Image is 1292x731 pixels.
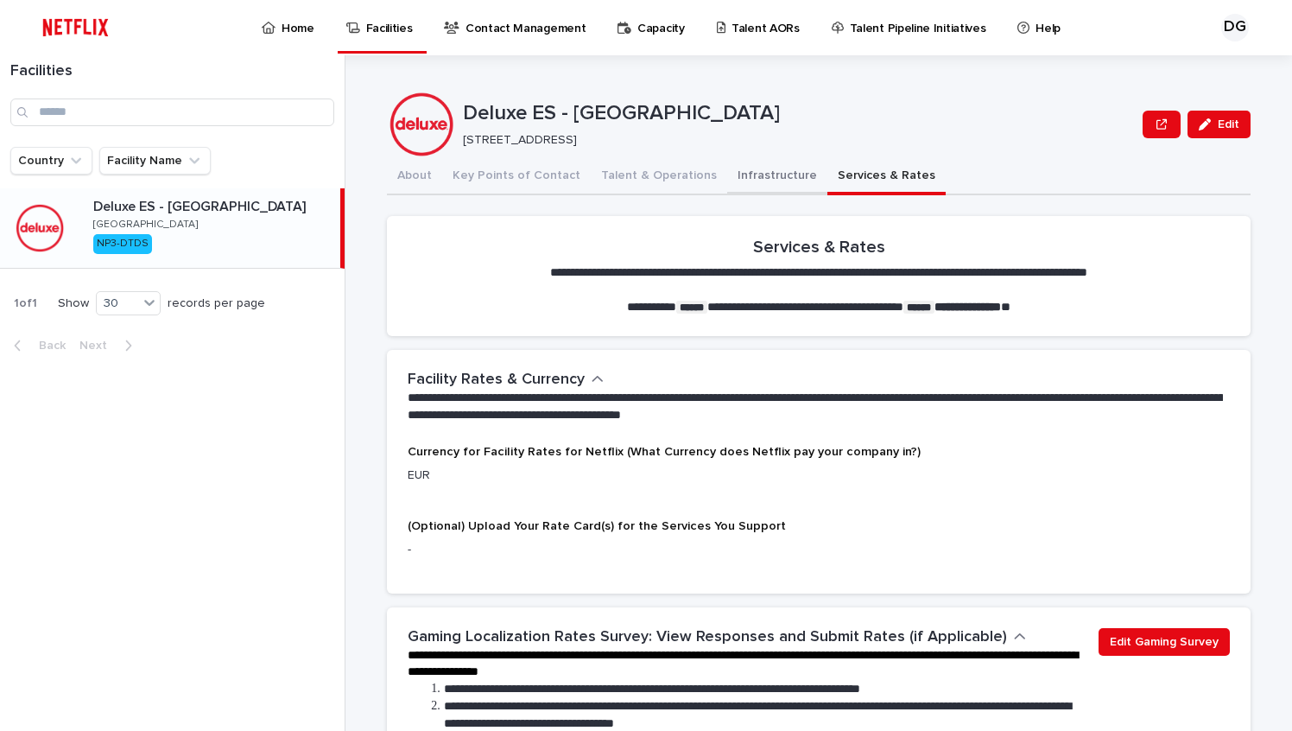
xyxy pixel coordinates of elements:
button: Country [10,147,92,175]
div: 30 [97,295,138,313]
div: NP3-DTDS [93,234,152,253]
button: Edit Gaming Survey [1099,628,1230,656]
button: Facility Rates & Currency [408,371,604,390]
h2: Facility Rates & Currency [408,371,585,390]
span: (Optional) Upload Your Rate Card(s) for the Services You Support [408,520,786,532]
p: [GEOGRAPHIC_DATA] [93,219,198,231]
button: Facility Name [99,147,211,175]
span: Edit [1218,118,1239,130]
span: Edit Gaming Survey [1110,633,1219,651]
h2: Services & Rates [753,237,885,257]
span: Next [79,340,117,352]
span: Currency for Facility Rates for Netflix (What Currency does Netflix pay your company in?) [408,446,921,458]
p: Show [58,296,89,311]
input: Search [10,99,334,126]
p: Deluxe ES - [GEOGRAPHIC_DATA] [93,199,333,215]
h2: Gaming Localization Rates Survey: View Responses and Submit Rates (if Applicable) [408,628,1007,647]
span: Back [28,340,66,352]
p: - [408,541,1230,559]
img: ifQbXi3ZQGMSEF7WDB7W [35,10,117,45]
button: About [387,159,442,195]
button: Key Points of Contact [442,159,591,195]
p: [STREET_ADDRESS] [463,133,1129,148]
button: Talent & Operations [591,159,727,195]
p: records per page [168,296,265,311]
button: Infrastructure [727,159,827,195]
p: Deluxe ES - [GEOGRAPHIC_DATA] [463,101,1136,126]
h1: Facilities [10,62,334,81]
button: Next [73,338,146,353]
button: Edit [1187,111,1251,138]
div: DG [1221,14,1249,41]
button: Services & Rates [827,159,946,195]
button: Gaming Localization Rates Survey: View Responses and Submit Rates (if Applicable) [408,628,1026,647]
p: EUR [408,467,1230,485]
